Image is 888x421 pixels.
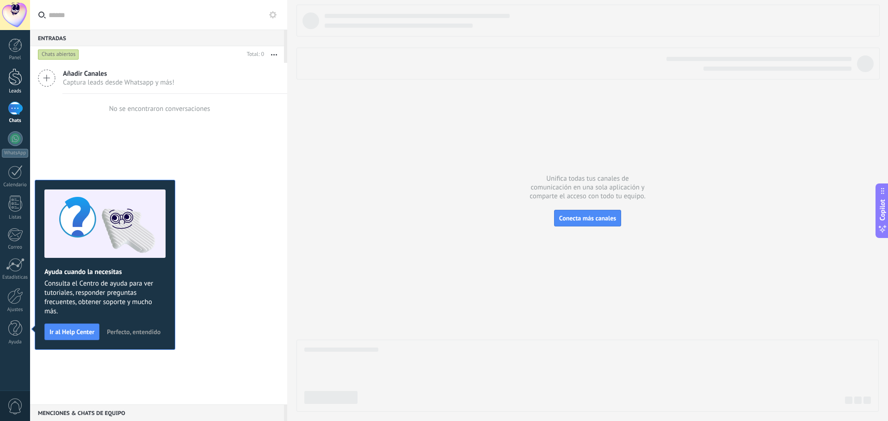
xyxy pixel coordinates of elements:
[63,78,174,87] span: Captura leads desde Whatsapp y más!
[2,88,29,94] div: Leads
[38,49,79,60] div: Chats abiertos
[243,50,264,59] div: Total: 0
[2,339,29,345] div: Ayuda
[30,30,284,46] div: Entradas
[2,275,29,281] div: Estadísticas
[30,404,284,421] div: Menciones & Chats de equipo
[44,268,166,276] h2: Ayuda cuando la necesitas
[107,329,160,335] span: Perfecto, entendido
[559,214,616,222] span: Conecta más canales
[103,325,165,339] button: Perfecto, entendido
[878,199,887,220] span: Copilot
[2,307,29,313] div: Ajustes
[109,104,210,113] div: No se encontraron conversaciones
[554,210,621,226] button: Conecta más canales
[2,244,29,250] div: Correo
[2,182,29,188] div: Calendario
[2,55,29,61] div: Panel
[44,279,166,316] span: Consulta el Centro de ayuda para ver tutoriales, responder preguntas frecuentes, obtener soporte ...
[2,214,29,220] div: Listas
[2,149,28,158] div: WhatsApp
[49,329,94,335] span: Ir al Help Center
[63,69,174,78] span: Añadir Canales
[2,118,29,124] div: Chats
[44,323,99,340] button: Ir al Help Center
